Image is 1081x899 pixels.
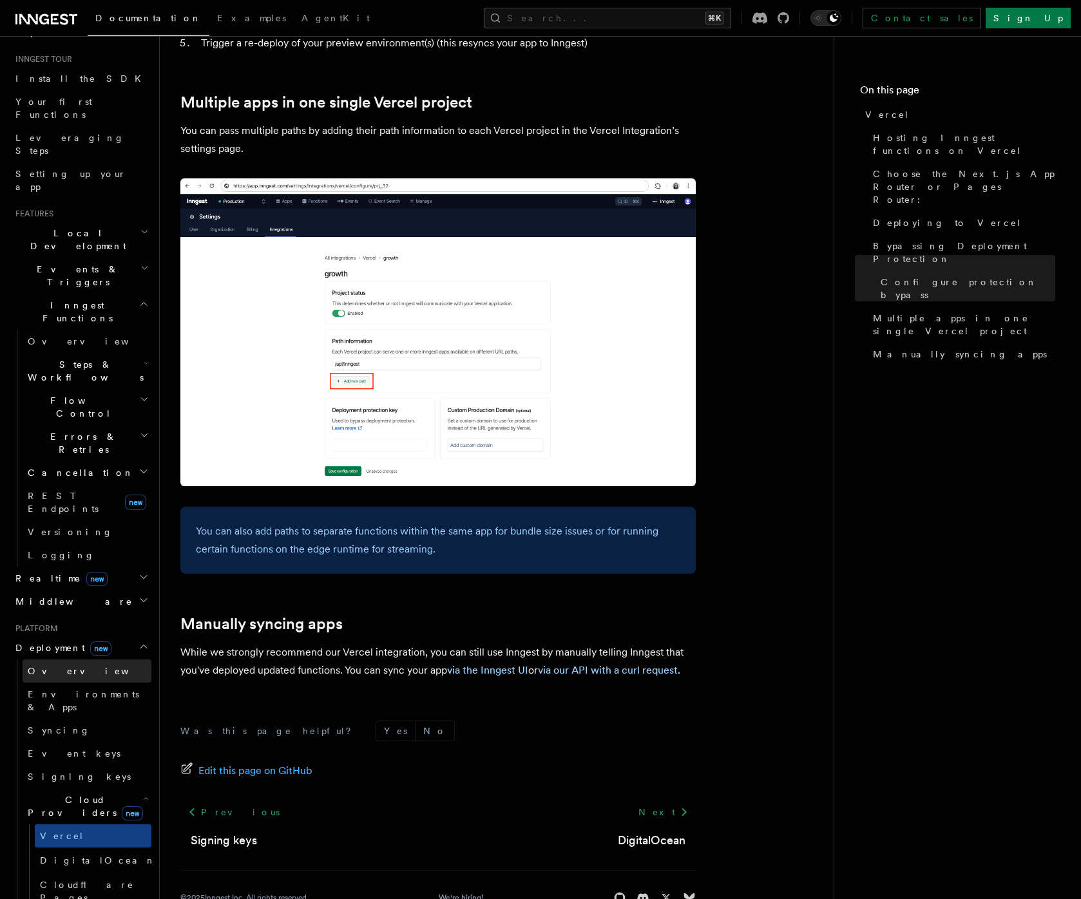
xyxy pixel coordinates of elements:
[23,358,144,384] span: Steps & Workflows
[881,276,1055,301] span: Configure protection bypass
[294,4,378,35] a: AgentKit
[15,133,124,156] span: Leveraging Steps
[10,636,151,659] button: Deploymentnew
[23,425,151,461] button: Errors & Retries
[10,567,151,590] button: Realtimenew
[873,348,1047,361] span: Manually syncing apps
[23,520,151,544] a: Versioning
[23,466,134,479] span: Cancellation
[191,831,257,849] a: Signing keys
[23,683,151,719] a: Environments & Apps
[86,572,108,586] span: new
[23,742,151,765] a: Event keys
[23,394,140,420] span: Flow Control
[40,831,84,841] span: Vercel
[10,222,151,258] button: Local Development
[28,748,120,759] span: Event keys
[860,82,1055,103] h4: On this page
[10,126,151,162] a: Leveraging Steps
[484,8,731,28] button: Search...⌘K
[860,103,1055,126] a: Vercel
[10,299,139,325] span: Inngest Functions
[23,389,151,425] button: Flow Control
[873,240,1055,265] span: Bypassing Deployment Protection
[198,762,312,780] span: Edit this page on GitHub
[10,263,140,289] span: Events & Triggers
[28,725,90,735] span: Syncing
[180,724,360,737] p: Was this page helpful?
[40,855,156,866] span: DigitalOcean
[35,847,151,873] a: DigitalOcean
[197,34,696,52] li: Trigger a re-deploy of your preview environment(s) (this resyncs your app to Inngest)
[28,689,139,712] span: Environments & Apps
[28,491,99,514] span: REST Endpoints
[10,641,111,654] span: Deployment
[23,330,151,353] a: Overview
[986,8,1071,28] a: Sign Up
[868,126,1055,162] a: Hosting Inngest functions on Vercel
[868,343,1055,366] a: Manually syncing apps
[180,800,287,824] a: Previous
[23,793,143,819] span: Cloud Providers
[868,307,1055,343] a: Multiple apps in one single Vercel project
[631,800,696,824] a: Next
[23,765,151,788] a: Signing keys
[180,615,343,633] a: Manually syncing apps
[10,54,72,64] span: Inngest tour
[10,595,133,608] span: Middleware
[125,495,146,510] span: new
[10,67,151,90] a: Install the SDK
[10,590,151,613] button: Middleware
[180,643,696,679] p: While we strongly recommend our Vercel integration, you can still use Inngest by manually telling...
[15,169,126,192] span: Setting up your app
[10,330,151,567] div: Inngest Functions
[217,13,286,23] span: Examples
[23,719,151,742] a: Syncing
[28,666,160,676] span: Overview
[301,13,370,23] span: AgentKit
[180,178,696,486] img: Add new path information button in the Inngest dashboard
[868,234,1055,270] a: Bypassing Deployment Protection
[15,97,92,120] span: Your first Functions
[10,162,151,198] a: Setting up your app
[180,93,472,111] a: Multiple apps in one single Vercel project
[23,461,151,484] button: Cancellation
[376,721,415,741] button: Yes
[23,659,151,683] a: Overview
[10,258,151,294] button: Events & Triggers
[23,353,151,389] button: Steps & Workflows
[23,788,151,824] button: Cloud Providersnew
[10,209,53,219] span: Features
[28,771,131,782] span: Signing keys
[875,270,1055,307] a: Configure protection bypass
[873,216,1022,229] span: Deploying to Vercel
[180,507,696,574] div: You can also add paths to separate functions within the same app for bundle size issues or for ru...
[618,831,685,849] a: DigitalOcean
[35,824,151,847] a: Vercel
[873,167,1055,206] span: Choose the Next.js App Router or Pages Router:
[868,211,1055,234] a: Deploying to Vercel
[538,664,678,676] a: via our API with a curl request
[180,122,696,158] p: You can pass multiple paths by adding their path information to each Vercel project in the Vercel...
[95,13,202,23] span: Documentation
[447,664,528,676] a: via the Inngest UI
[209,4,294,35] a: Examples
[873,131,1055,157] span: Hosting Inngest functions on Vercel
[873,312,1055,337] span: Multiple apps in one single Vercel project
[23,484,151,520] a: REST Endpointsnew
[88,4,209,36] a: Documentation
[90,641,111,656] span: new
[10,623,58,634] span: Platform
[28,336,160,346] span: Overview
[10,227,140,252] span: Local Development
[865,108,910,121] span: Vercel
[416,721,454,741] button: No
[10,90,151,126] a: Your first Functions
[180,762,312,780] a: Edit this page on GitHub
[28,527,113,537] span: Versioning
[15,73,149,84] span: Install the SDK
[23,544,151,567] a: Logging
[863,8,981,28] a: Contact sales
[705,12,723,24] kbd: ⌘K
[810,10,841,26] button: Toggle dark mode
